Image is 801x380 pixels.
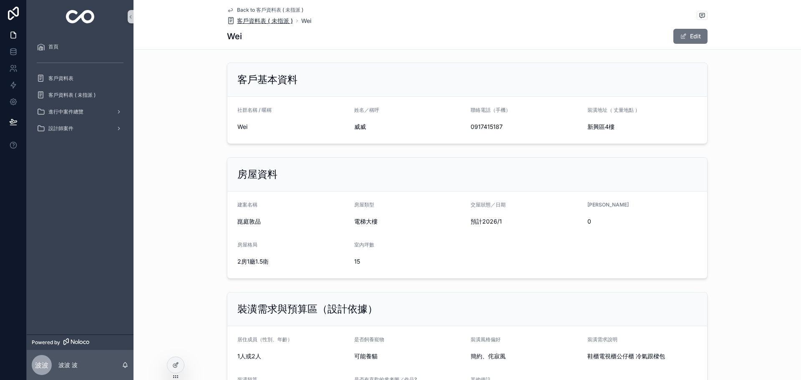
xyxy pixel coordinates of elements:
[587,217,698,226] span: 0
[237,168,277,181] h2: 房屋資料
[237,352,348,360] span: 1人或2人
[237,123,348,131] span: Wei
[27,335,133,350] a: Powered by
[237,217,348,226] span: 崑庭敦品
[237,302,378,316] h2: 裝潢需求與預算區（設計依據）
[227,30,242,42] h1: Wei
[227,7,303,13] a: Back to 客戶資料表 ( 未指派 )
[471,336,501,342] span: 裝潢風格偏好
[354,123,464,131] span: 威威
[227,17,293,25] a: 客戶資料表 ( 未指派 )
[48,125,73,132] span: 設計師案件
[471,107,511,113] span: 聯絡電話（手機）
[48,108,83,115] span: 進行中案件總覽
[237,17,293,25] span: 客戶資料表 ( 未指派 )
[48,75,73,82] span: 客戶資料表
[32,121,128,136] a: 設計師案件
[673,29,708,44] button: Edit
[471,123,581,131] span: 0917415187
[237,257,348,266] span: 2房1廳1.5衛
[237,107,272,113] span: 社群名稱 / 暱稱
[354,107,379,113] span: 姓名／稱呼
[32,104,128,119] a: 進行中案件總覽
[354,242,374,248] span: 室內坪數
[237,201,257,208] span: 建案名稱
[237,73,297,86] h2: 客戶基本資料
[587,107,640,113] span: 裝潢地址（ 丈量地點 ）
[48,92,96,98] span: 客戶資料表 ( 未指派 )
[354,352,464,360] span: 可能養貓
[66,10,95,23] img: App logo
[354,336,384,342] span: 是否飼養寵物
[587,352,698,360] span: 鞋櫃電視櫃公仔櫃 冷氣跟樑包
[354,217,464,226] span: 電梯大樓
[32,39,128,54] a: 首頁
[471,217,581,226] span: 預計2026/1
[354,257,464,266] span: 15
[471,201,506,208] span: 交屋狀態／日期
[35,360,48,370] span: 波波
[587,123,698,131] span: 新興區4樓
[237,7,303,13] span: Back to 客戶資料表 ( 未指派 )
[471,352,581,360] span: 簡約、侘寂風
[237,336,292,342] span: 居住成員（性別、年齡）
[301,17,312,25] a: Wei
[587,201,629,208] span: [PERSON_NAME]
[587,336,617,342] span: 裝潢需求說明
[48,43,58,50] span: 首頁
[32,339,60,346] span: Powered by
[32,88,128,103] a: 客戶資料表 ( 未指派 )
[27,33,133,147] div: scrollable content
[354,201,374,208] span: 房屋類型
[237,242,257,248] span: 房屋格局
[58,361,78,369] p: 波波 波
[32,71,128,86] a: 客戶資料表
